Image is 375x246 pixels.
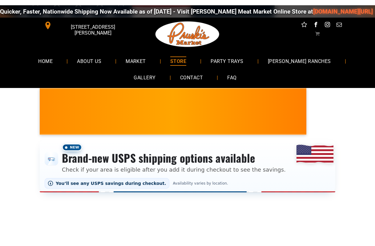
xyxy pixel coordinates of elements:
a: HOME [29,48,62,64]
img: Pruski-s+Market+HQ+Logo2-1920w.png [154,12,221,46]
a: email [335,15,343,25]
a: PARTY TRAYS [201,48,252,64]
span: New [62,138,82,146]
div: Shipping options announcement [40,135,335,187]
a: GALLERY [124,64,165,81]
a: [DOMAIN_NAME][URL] [278,3,338,10]
a: STORE [161,48,196,64]
a: ABOUT US [68,48,111,64]
a: [STREET_ADDRESS][PERSON_NAME] [40,15,134,25]
a: [PERSON_NAME] RANCHES [259,48,340,64]
a: facebook [312,15,320,25]
h3: Brand-new USPS shipping options available [62,146,286,160]
a: MARKET [116,48,155,64]
a: FAQ [218,64,246,81]
a: Social network [300,15,308,25]
p: Check if your area is eligible after you add it during checkout to see the savings. [62,160,286,169]
a: instagram [324,15,332,25]
span: [STREET_ADDRESS][PERSON_NAME] [53,16,133,34]
span: You’ll see any USPS savings during checkout. [56,176,166,181]
a: CONTACT [171,64,212,81]
span: Availability varies by location. [172,176,229,180]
